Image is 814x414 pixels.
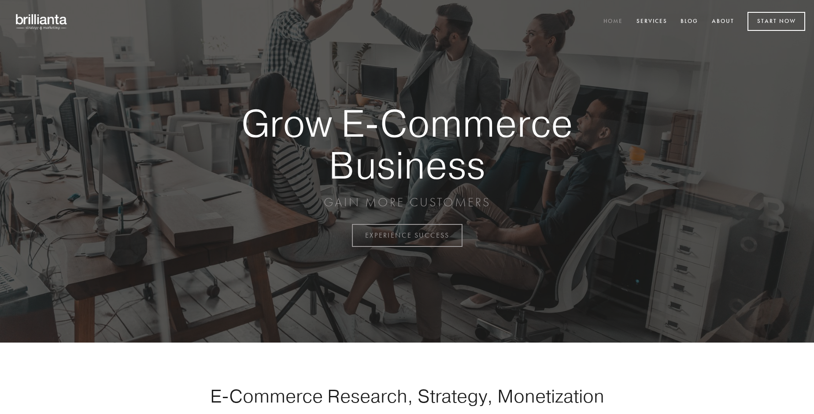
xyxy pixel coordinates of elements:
p: GAIN MORE CUSTOMERS [211,194,603,210]
a: Home [598,15,629,29]
a: Services [631,15,673,29]
a: About [706,15,740,29]
h1: E-Commerce Research, Strategy, Monetization [182,385,632,407]
a: Blog [675,15,704,29]
a: EXPERIENCE SUCCESS [352,224,462,247]
a: Start Now [747,12,805,31]
img: brillianta - research, strategy, marketing [9,9,75,34]
strong: Grow E-Commerce Business [211,102,603,186]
